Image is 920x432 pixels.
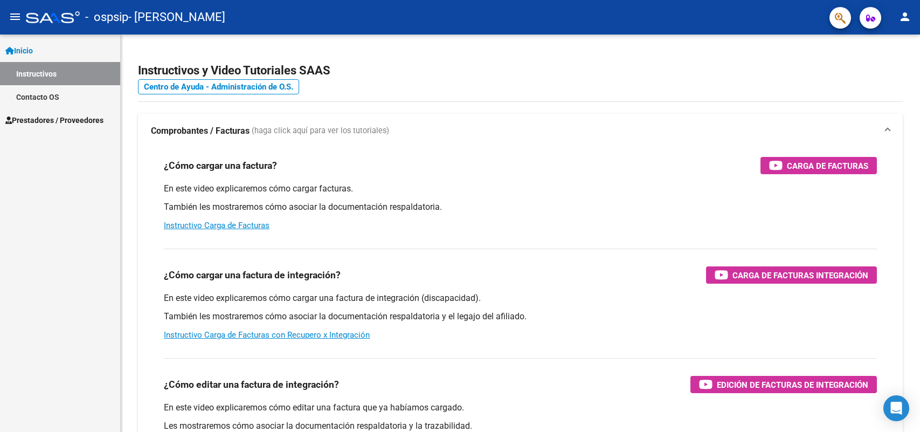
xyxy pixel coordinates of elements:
strong: Comprobantes / Facturas [151,125,250,137]
h2: Instructivos y Video Tutoriales SAAS [138,60,903,81]
mat-icon: person [898,10,911,23]
span: - [PERSON_NAME] [128,5,225,29]
span: Prestadores / Proveedores [5,114,103,126]
a: Centro de Ayuda - Administración de O.S. [138,79,299,94]
p: En este video explicaremos cómo cargar una factura de integración (discapacidad). [164,292,877,304]
a: Instructivo Carga de Facturas con Recupero x Integración [164,330,370,340]
mat-icon: menu [9,10,22,23]
button: Carga de Facturas [760,157,877,174]
button: Edición de Facturas de integración [690,376,877,393]
p: En este video explicaremos cómo editar una factura que ya habíamos cargado. [164,402,877,414]
span: - ospsip [85,5,128,29]
p: También les mostraremos cómo asociar la documentación respaldatoria. [164,201,877,213]
a: Instructivo Carga de Facturas [164,221,269,230]
p: Les mostraremos cómo asociar la documentación respaldatoria y la trazabilidad. [164,420,877,432]
p: También les mostraremos cómo asociar la documentación respaldatoria y el legajo del afiliado. [164,311,877,323]
h3: ¿Cómo cargar una factura? [164,158,277,173]
p: En este video explicaremos cómo cargar facturas. [164,183,877,195]
span: (haga click aquí para ver los tutoriales) [252,125,389,137]
span: Edición de Facturas de integración [717,378,868,392]
mat-expansion-panel-header: Comprobantes / Facturas (haga click aquí para ver los tutoriales) [138,114,903,148]
h3: ¿Cómo editar una factura de integración? [164,377,339,392]
span: Inicio [5,45,33,57]
h3: ¿Cómo cargar una factura de integración? [164,268,341,283]
div: Open Intercom Messenger [883,395,909,421]
span: Carga de Facturas Integración [732,269,868,282]
button: Carga de Facturas Integración [706,266,877,284]
span: Carga de Facturas [787,159,868,173]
